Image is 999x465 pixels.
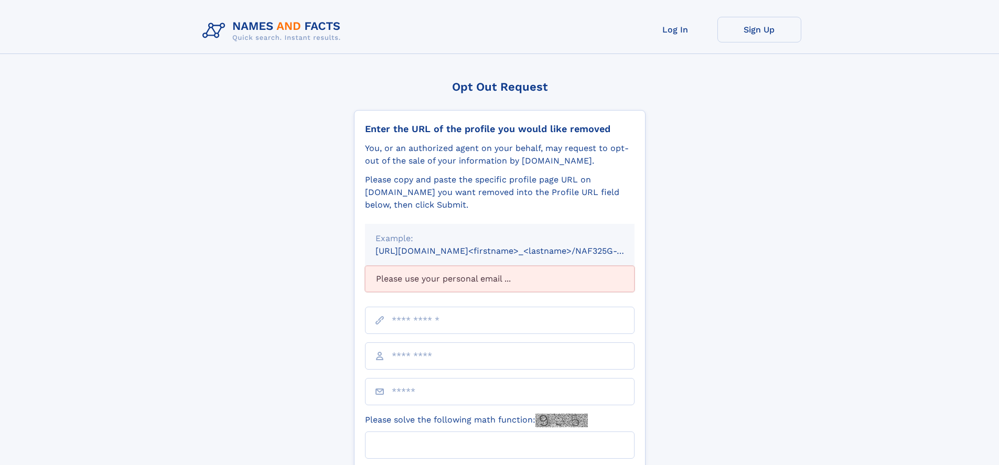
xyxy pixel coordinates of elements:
a: Log In [633,17,717,42]
div: Example: [375,232,624,245]
small: [URL][DOMAIN_NAME]<firstname>_<lastname>/NAF325G-xxxxxxxx [375,246,654,256]
div: Please use your personal email ... [365,266,635,292]
div: Please copy and paste the specific profile page URL on [DOMAIN_NAME] you want removed into the Pr... [365,174,635,211]
img: Logo Names and Facts [198,17,349,45]
div: You, or an authorized agent on your behalf, may request to opt-out of the sale of your informatio... [365,142,635,167]
div: Enter the URL of the profile you would like removed [365,123,635,135]
a: Sign Up [717,17,801,42]
label: Please solve the following math function: [365,414,588,427]
div: Opt Out Request [354,80,646,93]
